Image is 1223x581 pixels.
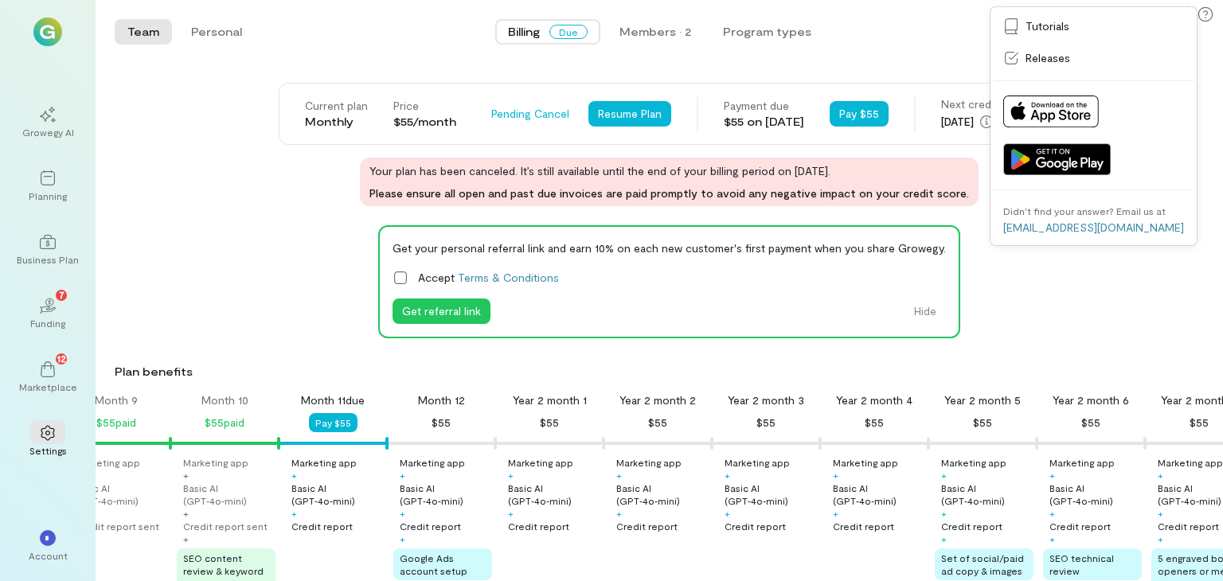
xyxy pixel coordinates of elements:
[508,24,540,40] span: Billing
[836,392,912,408] div: Year 2 month 4
[96,413,136,432] div: $55 paid
[905,298,946,324] button: Hide
[1190,413,1209,432] div: $55
[432,413,451,432] div: $55
[29,549,68,562] div: Account
[1049,552,1114,576] span: SEO technical review
[183,507,189,520] div: +
[491,106,569,122] span: Pending Cancel
[619,24,691,40] div: Members · 2
[508,507,514,520] div: +
[941,456,1006,469] div: Marketing app
[994,42,1194,74] a: Releases
[1158,469,1163,482] div: +
[418,269,559,286] span: Accept
[95,392,138,408] div: Month 9
[994,10,1194,42] a: Tutorials
[393,98,456,114] div: Price
[513,392,587,408] div: Year 2 month 1
[291,469,297,482] div: +
[400,507,405,520] div: +
[482,101,579,127] div: Pending Cancel
[301,392,365,408] div: Month 11 due
[833,507,838,520] div: +
[19,94,76,151] a: Growegy AI
[1026,18,1069,34] span: Tutorials
[724,98,804,114] div: Payment due
[19,412,76,470] a: Settings
[941,532,947,545] div: +
[1003,96,1099,127] img: Download on App Store
[725,520,786,532] div: Credit report
[183,482,275,507] div: Basic AI (GPT‑4o‑mini)
[508,482,600,507] div: Basic AI (GPT‑4o‑mini)
[183,469,189,482] div: +
[725,469,730,482] div: +
[941,520,1002,532] div: Credit report
[941,112,1033,131] div: [DATE]
[183,520,268,532] div: Credit report sent
[619,392,696,408] div: Year 2 month 2
[944,392,1021,408] div: Year 2 month 5
[30,317,65,329] div: Funding
[728,392,804,408] div: Year 2 month 3
[59,287,64,302] span: 7
[725,482,817,507] div: Basic AI (GPT‑4o‑mini)
[616,469,622,482] div: +
[75,456,140,469] div: Marketing app
[1158,456,1223,469] div: Marketing app
[616,520,678,532] div: Credit report
[1049,532,1055,545] div: +
[291,507,297,520] div: +
[400,552,467,576] span: Google Ads account setup
[833,456,898,469] div: Marketing app
[309,413,358,432] button: Pay $55
[1049,456,1115,469] div: Marketing app
[973,413,992,432] div: $55
[75,482,167,507] div: Basic AI (GPT‑4o‑mini)
[1026,50,1070,66] span: Releases
[1003,220,1184,234] a: [EMAIL_ADDRESS][DOMAIN_NAME]
[725,456,790,469] div: Marketing app
[508,520,569,532] div: Credit report
[291,456,357,469] div: Marketing app
[508,456,573,469] div: Marketing app
[19,517,76,575] div: *Account
[305,114,368,130] div: Monthly
[22,126,74,138] div: Growegy AI
[941,552,1024,576] span: Set of social/paid ad copy & images
[400,469,405,482] div: +
[400,520,461,532] div: Credit report
[648,413,667,432] div: $55
[115,364,1217,380] div: Plan benefits
[29,189,67,202] div: Planning
[607,19,704,45] button: Members · 2
[540,413,559,432] div: $55
[833,482,925,507] div: Basic AI (GPT‑4o‑mini)
[1003,143,1111,175] img: Get it on Google Play
[710,19,824,45] button: Program types
[616,482,709,507] div: Basic AI (GPT‑4o‑mini)
[1049,482,1142,507] div: Basic AI (GPT‑4o‑mini)
[941,469,947,482] div: +
[865,413,884,432] div: $55
[1053,392,1129,408] div: Year 2 month 6
[549,25,588,39] span: Due
[393,240,946,256] div: Get your personal referral link and earn 10% on each new customer's first payment when you share ...
[1158,520,1219,532] div: Credit report
[393,298,490,324] button: Get referral link
[830,101,889,127] button: Pay $55
[201,392,248,408] div: Month 10
[19,285,76,342] a: Funding
[205,413,244,432] div: $55 paid
[1049,469,1055,482] div: +
[183,532,189,545] div: +
[616,456,682,469] div: Marketing app
[19,349,76,406] a: Marketplace
[19,158,76,215] a: Planning
[369,185,969,201] span: Please ensure all open and past due invoices are paid promptly to avoid any negative impact on yo...
[724,114,804,130] div: $55 on [DATE]
[756,413,776,432] div: $55
[495,19,600,45] button: BillingDue
[400,532,405,545] div: +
